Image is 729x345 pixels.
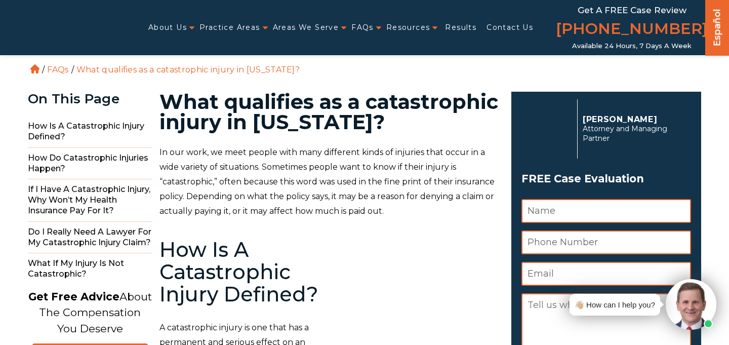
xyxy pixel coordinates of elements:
span: If I Have A Catastrophic Injury, Why Won’t My Health Insurance Pay For It? [28,179,152,221]
input: Email [521,262,691,286]
a: Results [445,17,476,38]
span: Get a FREE Case Review [578,5,686,15]
img: catastropic injury law [347,234,499,335]
a: Resources [386,17,430,38]
span: What If My Injury Is Not Catastrophic? [28,253,152,285]
a: Home [30,64,39,73]
a: FAQs [47,65,68,74]
a: Contact Us [487,17,533,38]
h1: What qualifies as a catastrophic injury in [US_STATE]? [159,92,499,132]
img: Herbert Auger [521,103,572,154]
a: Areas We Serve [273,17,339,38]
p: In our work, we meet people with many different kinds of injuries that occur in a wide variety of... [159,145,499,218]
a: About Us [148,17,187,38]
h2: How Is A Catastrophic Injury Defined? [159,239,499,305]
div: 👋🏼 How can I help you? [575,298,655,312]
a: [PHONE_NUMBER] [556,18,708,42]
input: Phone Number [521,231,691,254]
input: Name [521,199,691,223]
span: Do I Really Need A Lawyer For My Catastrophic Injury Claim? [28,222,152,254]
strong: Get Free Advice [28,290,119,303]
div: On This Page [28,92,152,106]
p: [PERSON_NAME] [583,114,685,124]
li: What qualifies as a catastrophic injury in [US_STATE]? [74,65,302,74]
img: Intaker widget Avatar [666,279,716,330]
span: FREE Case Evaluation [521,169,691,188]
p: About The Compensation You Deserve [28,289,152,337]
img: Auger & Auger Accident and Injury Lawyers Logo [6,18,126,36]
span: Available 24 Hours, 7 Days a Week [572,42,692,50]
a: FAQs [351,17,374,38]
a: Practice Areas [199,17,260,38]
span: How Is A Catastrophic Injury Defined? [28,116,152,148]
span: Attorney and Managing Partner [583,124,685,143]
span: How Do Catastrophic Injuries Happen? [28,148,152,180]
